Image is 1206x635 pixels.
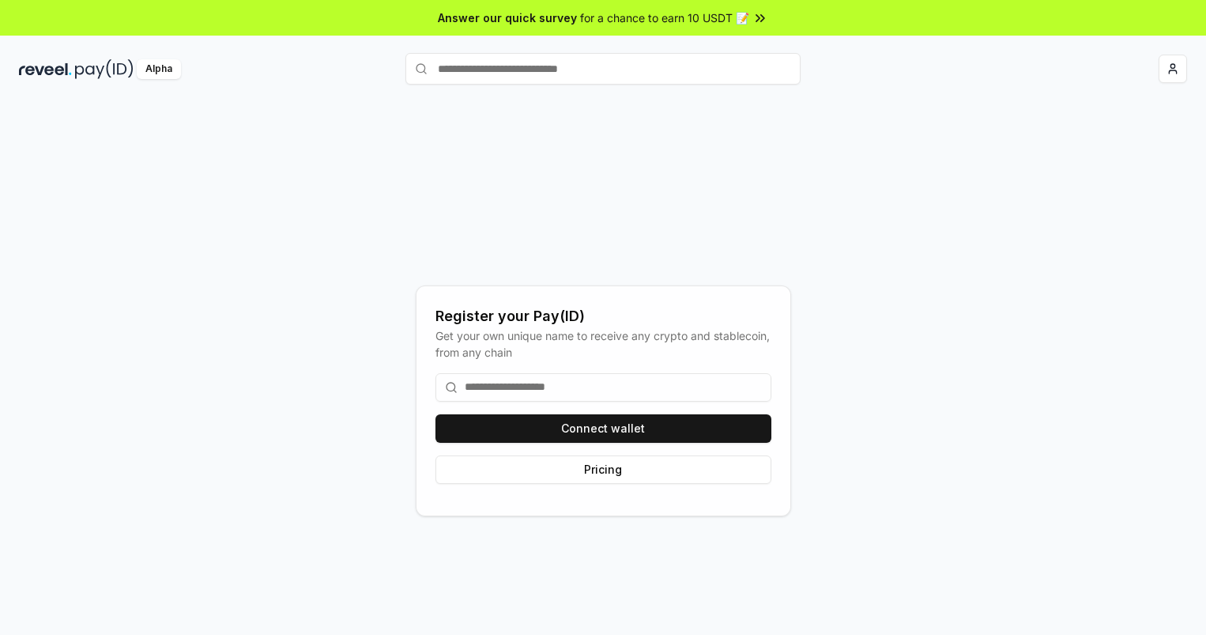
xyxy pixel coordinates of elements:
span: Answer our quick survey [438,9,577,26]
div: Register your Pay(ID) [435,305,771,327]
div: Get your own unique name to receive any crypto and stablecoin, from any chain [435,327,771,361]
div: Alpha [137,59,181,79]
button: Connect wallet [435,414,771,443]
button: Pricing [435,455,771,484]
span: for a chance to earn 10 USDT 📝 [580,9,749,26]
img: pay_id [75,59,134,79]
img: reveel_dark [19,59,72,79]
